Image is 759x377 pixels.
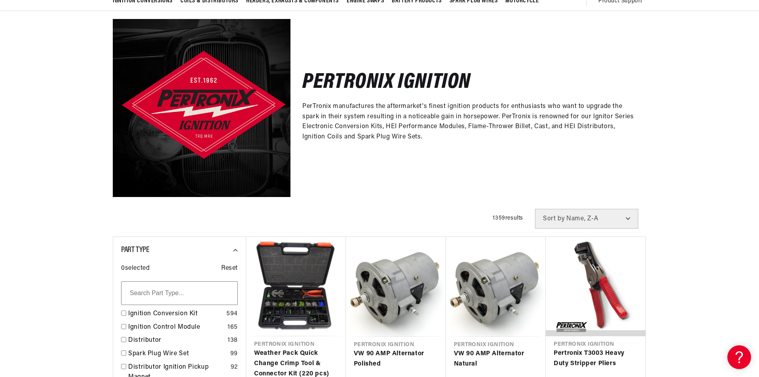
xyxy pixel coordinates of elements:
[128,349,227,359] a: Spark Plug Wire Set
[543,216,565,222] span: Sort by
[121,281,238,305] input: Search Part Type...
[228,322,238,333] div: 165
[454,349,538,369] a: VW 90 AMP Alternator Natural
[228,335,238,346] div: 138
[226,309,238,319] div: 594
[128,322,224,333] a: Ignition Control Module
[128,309,223,319] a: Ignition Conversion Kit
[302,102,634,142] p: PerTronix manufactures the aftermarket's finest ignition products for enthusiasts who want to upg...
[493,215,523,221] span: 1359 results
[554,349,638,369] a: Pertronix T3003 Heavy Duty Stripper Pliers
[221,263,238,274] span: Reset
[354,349,438,369] a: VW 90 AMP Alternator Polished
[302,74,471,92] h2: Pertronix Ignition
[113,19,290,197] img: Pertronix Ignition
[128,335,224,346] a: Distributor
[121,263,150,274] span: 0 selected
[231,362,238,373] div: 92
[230,349,238,359] div: 99
[121,246,149,254] span: Part Type
[535,209,638,229] select: Sort by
